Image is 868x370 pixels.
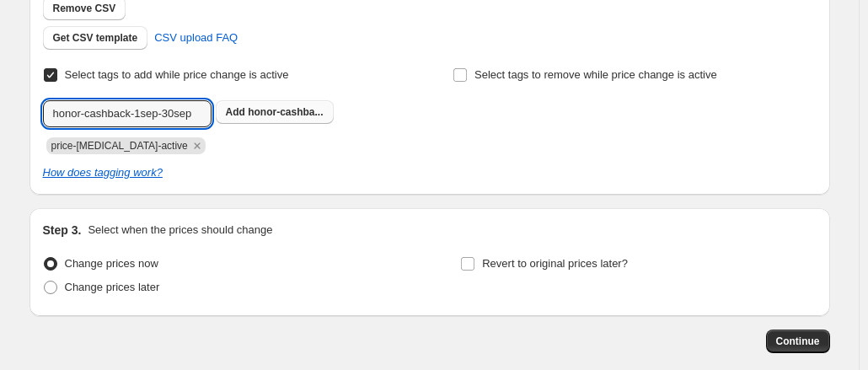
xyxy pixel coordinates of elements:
span: price-change-job-active [51,140,188,152]
button: Remove price-change-job-active [190,138,205,153]
p: Select when the prices should change [88,222,272,239]
a: How does tagging work? [43,166,163,179]
span: CSV upload FAQ [154,29,238,46]
span: Change prices later [65,281,160,293]
span: honor-cashba... [248,106,323,118]
span: Revert to original prices later? [482,257,628,270]
span: Remove CSV [53,2,116,15]
span: Get CSV template [53,31,138,45]
button: Add honor-cashba... [216,100,334,124]
button: Get CSV template [43,26,148,50]
input: Select tags to add [43,100,212,127]
b: Add [226,106,245,118]
span: Select tags to remove while price change is active [474,68,717,81]
span: Select tags to add while price change is active [65,68,289,81]
a: CSV upload FAQ [144,24,248,51]
h2: Step 3. [43,222,82,239]
button: Continue [766,330,830,353]
span: Change prices now [65,257,158,270]
span: Continue [776,335,820,348]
